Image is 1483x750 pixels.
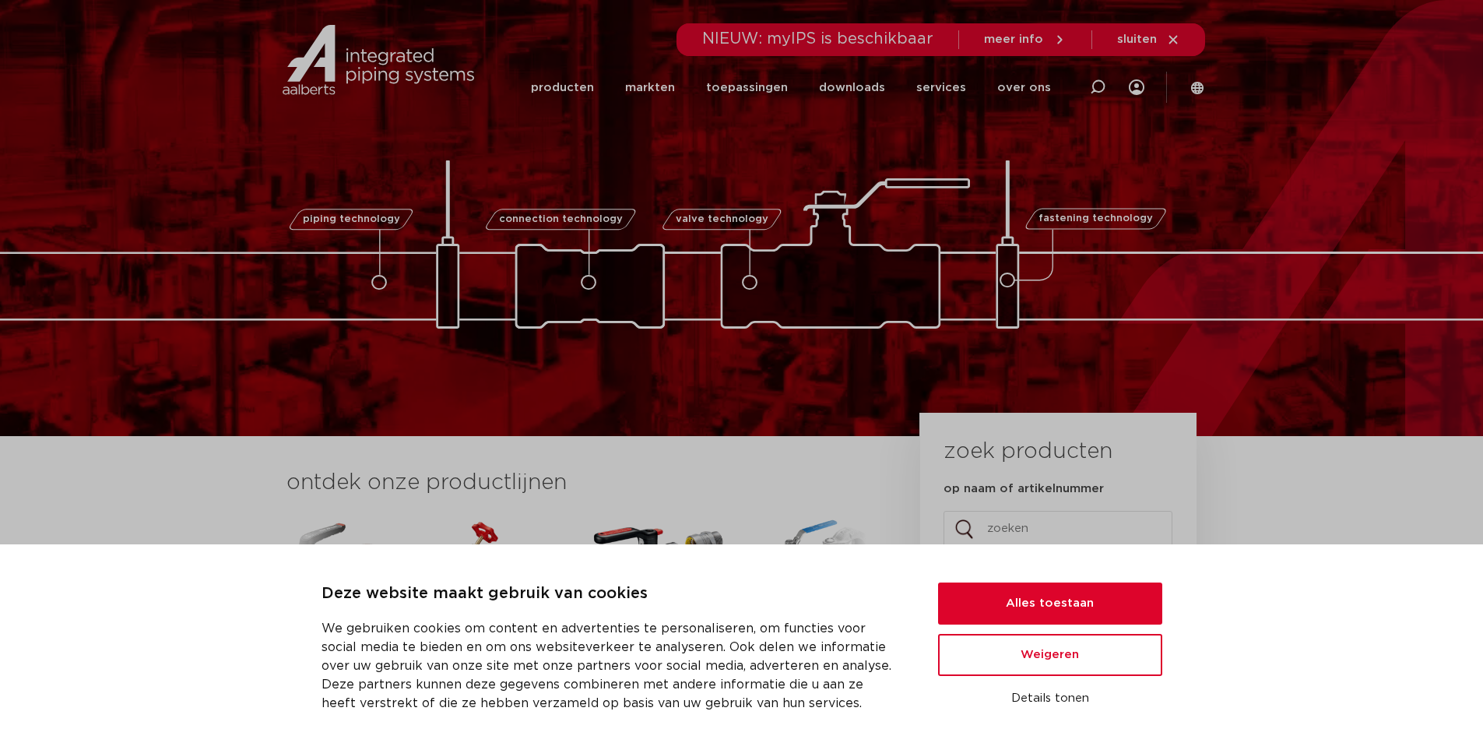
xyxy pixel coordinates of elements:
nav: Menu [531,58,1051,118]
a: sluiten [1117,33,1180,47]
span: connection technology [498,214,622,224]
h3: ontdek onze productlijnen [286,467,867,498]
p: We gebruiken cookies om content en advertenties te personaliseren, om functies voor social media ... [322,619,901,713]
a: services [916,58,966,118]
button: Weigeren [938,634,1162,676]
span: piping technology [303,214,400,224]
span: NIEUW: myIPS is beschikbaar [702,31,933,47]
label: op naam of artikelnummer [944,481,1104,497]
a: toepassingen [706,58,788,118]
a: producten [531,58,594,118]
a: downloads [819,58,885,118]
a: markten [625,58,675,118]
span: sluiten [1117,33,1157,45]
p: Deze website maakt gebruik van cookies [322,582,901,607]
h3: zoek producten [944,436,1112,467]
a: over ons [997,58,1051,118]
span: fastening technology [1038,214,1153,224]
input: zoeken [944,511,1172,547]
span: valve technology [676,214,768,224]
span: meer info [984,33,1043,45]
button: Details tonen [938,685,1162,712]
a: meer info [984,33,1067,47]
button: Alles toestaan [938,583,1162,625]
